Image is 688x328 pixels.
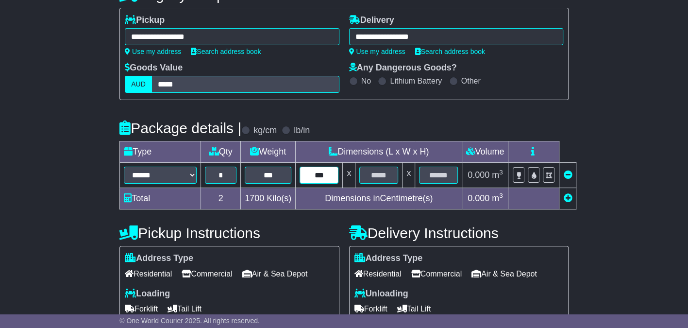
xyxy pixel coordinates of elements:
[119,225,339,241] h4: Pickup Instructions
[296,188,462,209] td: Dimensions in Centimetre(s)
[120,141,201,163] td: Type
[415,48,485,55] a: Search address book
[411,266,462,281] span: Commercial
[354,301,387,316] span: Forklift
[241,188,296,209] td: Kilo(s)
[201,188,241,209] td: 2
[492,193,503,203] span: m
[125,253,193,264] label: Address Type
[343,163,355,188] td: x
[125,76,152,93] label: AUD
[349,63,457,73] label: Any Dangerous Goods?
[241,141,296,163] td: Weight
[253,125,277,136] label: kg/cm
[563,170,572,180] a: Remove this item
[349,48,405,55] a: Use my address
[361,76,371,86] label: No
[125,48,181,55] a: Use my address
[499,192,503,199] sup: 3
[125,266,172,281] span: Residential
[119,317,260,325] span: © One World Courier 2025. All rights reserved.
[499,169,503,176] sup: 3
[125,301,158,316] span: Forklift
[125,63,183,73] label: Goods Value
[242,266,308,281] span: Air & Sea Depot
[462,141,508,163] td: Volume
[201,141,241,163] td: Qty
[354,253,423,264] label: Address Type
[119,120,241,136] h4: Package details |
[349,225,569,241] h4: Delivery Instructions
[294,125,310,136] label: lb/in
[492,170,503,180] span: m
[390,76,442,86] label: Lithium Battery
[397,301,431,316] span: Tail Lift
[182,266,232,281] span: Commercial
[354,289,408,299] label: Unloading
[120,188,201,209] td: Total
[168,301,201,316] span: Tail Lift
[468,193,489,203] span: 0.000
[471,266,537,281] span: Air & Sea Depot
[349,15,394,26] label: Delivery
[125,15,165,26] label: Pickup
[563,193,572,203] a: Add new item
[461,76,481,86] label: Other
[354,266,402,281] span: Residential
[468,170,489,180] span: 0.000
[125,289,170,299] label: Loading
[296,141,462,163] td: Dimensions (L x W x H)
[245,193,264,203] span: 1700
[403,163,415,188] td: x
[191,48,261,55] a: Search address book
